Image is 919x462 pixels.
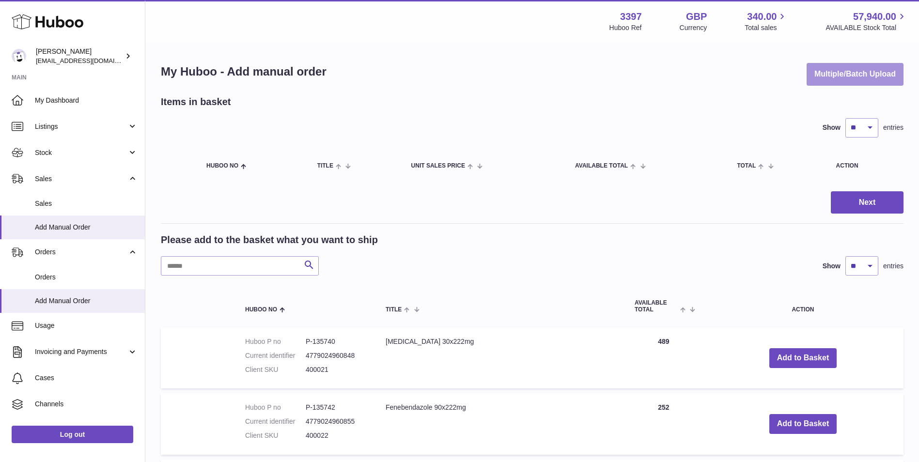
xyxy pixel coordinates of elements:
dd: 400021 [306,365,366,374]
a: 340.00 Total sales [745,10,788,32]
div: Currency [680,23,707,32]
th: Action [702,290,903,322]
span: Orders [35,273,138,282]
span: Listings [35,122,127,131]
div: [PERSON_NAME] [36,47,123,65]
dt: Huboo P no [245,337,306,346]
button: Next [831,191,903,214]
span: Add Manual Order [35,223,138,232]
span: 57,940.00 [853,10,896,23]
span: Cases [35,373,138,383]
strong: 3397 [620,10,642,23]
span: AVAILABLE Total [635,300,678,312]
span: Title [386,307,402,313]
span: Invoicing and Payments [35,347,127,356]
span: [EMAIL_ADDRESS][DOMAIN_NAME] [36,57,142,64]
h2: Items in basket [161,95,231,108]
strong: GBP [686,10,707,23]
label: Show [823,123,841,132]
dd: 400022 [306,431,366,440]
dt: Current identifier [245,351,306,360]
button: Multiple/Batch Upload [807,63,903,86]
span: Huboo no [245,307,277,313]
button: Add to Basket [769,414,837,434]
span: Total [737,163,756,169]
span: Orders [35,247,127,257]
span: Unit Sales Price [411,163,465,169]
dt: Huboo P no [245,403,306,412]
div: Huboo Ref [609,23,642,32]
span: Huboo no [206,163,238,169]
label: Show [823,262,841,271]
span: entries [883,123,903,132]
span: Stock [35,148,127,157]
span: Sales [35,174,127,184]
span: Channels [35,400,138,409]
span: Total sales [745,23,788,32]
span: entries [883,262,903,271]
dd: 4779024960848 [306,351,366,360]
a: 57,940.00 AVAILABLE Stock Total [826,10,907,32]
dt: Client SKU [245,431,306,440]
span: AVAILABLE Total [575,163,628,169]
span: 340.00 [747,10,777,23]
span: Add Manual Order [35,296,138,306]
h1: My Huboo - Add manual order [161,64,327,79]
span: AVAILABLE Stock Total [826,23,907,32]
dd: P-135742 [306,403,366,412]
span: Usage [35,321,138,330]
div: Action [836,163,894,169]
dt: Client SKU [245,365,306,374]
img: sales@canchema.com [12,49,26,63]
dd: 4779024960855 [306,417,366,426]
td: [MEDICAL_DATA] 30x222mg [376,327,625,389]
td: 489 [625,327,702,389]
td: Fenebendazole 90x222mg [376,393,625,455]
span: Sales [35,199,138,208]
a: Log out [12,426,133,443]
dd: P-135740 [306,337,366,346]
span: Title [317,163,333,169]
span: My Dashboard [35,96,138,105]
td: 252 [625,393,702,455]
h2: Please add to the basket what you want to ship [161,233,378,246]
button: Add to Basket [769,348,837,368]
dt: Current identifier [245,417,306,426]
